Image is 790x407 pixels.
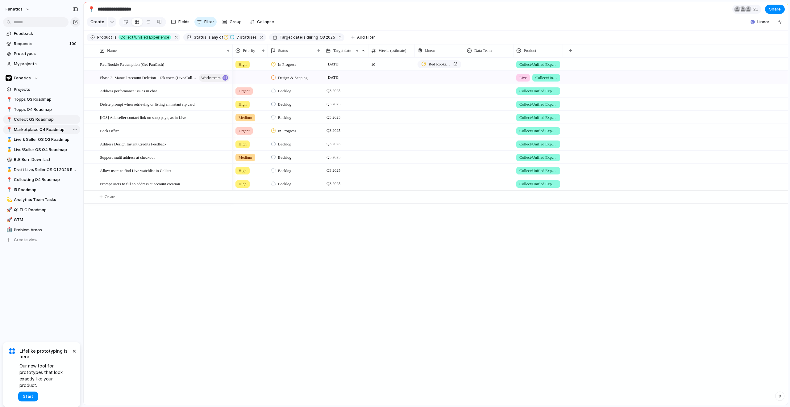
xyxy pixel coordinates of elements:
span: Backlog [278,168,291,174]
a: 🚀Q1 TLC Roadmap [3,205,80,215]
button: Create view [3,235,80,245]
button: 🚀 [6,207,12,213]
div: 🥇 [6,136,11,143]
span: Projects [14,86,78,93]
a: Prototypes [3,49,80,58]
a: Feedback [3,29,80,38]
span: Allow users to find Live watchlist in Collect [100,167,171,174]
span: fanatics [6,6,23,12]
span: Address Design Instant Credits Feedback [100,140,166,147]
span: Collect/Unified Experience [519,61,557,68]
span: Share [769,6,781,12]
span: Live [519,75,527,81]
span: Collect/Unified Experience [519,181,557,187]
span: Collect/Unified Experience [519,168,557,174]
div: 🚀 [6,206,11,213]
span: [DATE] [325,61,341,68]
span: Backlog [278,88,291,94]
button: 📍 [6,127,12,133]
span: Collect/Unified Experience [519,88,557,94]
button: Share [765,5,785,14]
div: 🥇 [6,146,11,153]
span: Q3 2025 [325,167,342,174]
div: 📍 [6,186,11,193]
span: Feedback [14,31,78,37]
div: 📍Collect Q3 Roadmap [3,115,80,124]
span: is [208,35,211,40]
span: Design & Scoping [278,75,308,81]
button: 🥇 [6,167,12,173]
div: 🏥 [6,226,11,233]
a: 📍Topps Q4 Roadmap [3,105,80,114]
span: Topps Q4 Roadmap [14,107,78,113]
span: Marketplace Q4 Roadmap [14,127,78,133]
a: 📍IR Roadmap [3,185,80,195]
span: My projects [14,61,78,67]
button: 📍 [6,116,12,123]
span: Urgent [239,128,250,134]
button: Linear [748,17,772,27]
span: 10 [369,58,414,68]
div: 📍Topps Q3 Roadmap [3,95,80,104]
a: Red Rookie Redemption (Get FanCash) [418,60,461,68]
div: 🚀 [6,216,11,224]
div: 🥇 [6,166,11,173]
span: Support multi address at checkout [100,153,155,161]
div: 🎲BtB Burn Down List [3,155,80,164]
span: Target date [333,48,351,54]
div: 📍 [6,176,11,183]
div: 📍 [6,116,11,123]
a: 💫Analytics Team Tasks [3,195,80,204]
button: 📍 [6,187,12,193]
span: Live/Seller OS Q4 Roadmap [14,147,78,153]
span: Product [97,35,112,40]
button: isduring [302,34,319,41]
span: Analytics Team Tasks [14,197,78,203]
span: Delete prompt when retrieving or listing an instant rip card [100,100,195,107]
span: statuses [235,35,257,40]
span: Live & Seller OS Q3 Roadmap [14,136,78,143]
span: High [239,61,247,68]
div: 📍Collecting Q4 Roadmap [3,175,80,184]
span: Backlog [278,141,291,147]
span: Phase 2: Manual Account Deletion - 12k users (Live/Collect) [100,74,197,81]
span: any of [211,35,223,40]
span: Collect/Unified Experience [535,75,557,81]
span: 100 [69,41,78,47]
span: In Progress [278,128,296,134]
div: 🥇Live & Seller OS Q3 Roadmap [3,135,80,144]
a: 🥇Draft Live/Seller OS Q1 2026 Roadmap [3,165,80,174]
button: Fields [168,17,192,27]
button: 📍 [6,107,12,113]
span: Add filter [357,35,375,40]
span: Collect Q3 Roadmap [14,116,78,123]
div: 📍 [6,106,11,113]
span: Q1 TLC Roadmap [14,207,78,213]
span: Q3 2025 [325,180,342,187]
span: In Progress [278,61,296,68]
span: High [239,141,247,147]
span: Topps Q3 Roadmap [14,96,78,103]
button: Fanatics [3,73,80,83]
span: Group [230,19,242,25]
span: Requests [14,41,67,47]
button: Add filter [347,33,379,42]
a: 🥇Live/Seller OS Q4 Roadmap [3,145,80,154]
span: Q3 2025 [325,153,342,161]
span: Q3 2025 [325,87,342,94]
button: workstream [199,74,230,82]
button: 💫 [6,197,12,203]
button: Dismiss [70,347,78,355]
span: Collect/Unified Experience [519,141,557,147]
span: Collect/Unified Experience [519,128,557,134]
span: Backlog [278,101,291,107]
span: Create [105,194,115,200]
button: Start [18,392,38,401]
span: Linear [425,48,435,54]
span: Collapse [257,19,274,25]
div: 📍 [6,126,11,133]
span: BtB Burn Down List [14,157,78,163]
span: Q3 2025 [325,114,342,121]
